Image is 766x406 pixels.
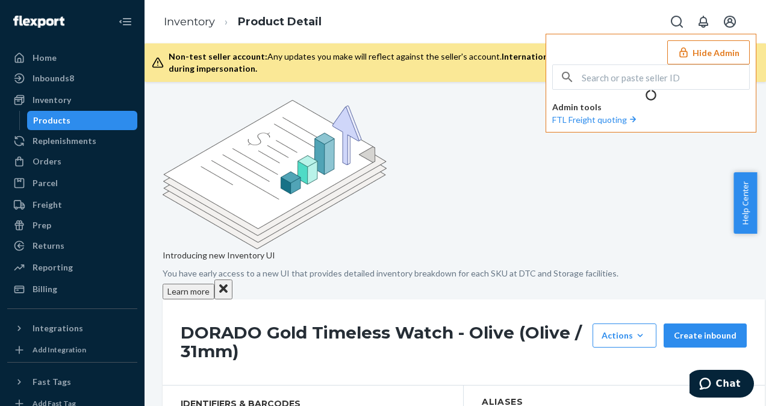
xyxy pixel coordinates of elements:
[163,267,748,280] p: You have early access to a new UI that provides detailed inventory breakdown for each SKU at DTC ...
[7,152,137,171] a: Orders
[7,280,137,299] a: Billing
[7,173,137,193] a: Parcel
[7,258,137,277] a: Reporting
[113,10,137,34] button: Close Navigation
[593,323,656,348] button: Actions
[602,329,647,342] div: Actions
[552,101,750,113] p: Admin tools
[33,52,57,64] div: Home
[181,323,587,361] h1: DORADO Gold Timeless Watch - Olive (Olive / 31mm)
[7,236,137,255] a: Returns
[163,284,214,299] button: Learn more
[169,51,747,75] div: Any updates you make will reflect against the seller's account.
[33,322,83,334] div: Integrations
[163,249,748,261] p: Introducing new Inventory UI
[154,4,331,40] ol: breadcrumbs
[7,69,137,88] a: Inbounds8
[691,10,715,34] button: Open notifications
[33,240,64,252] div: Returns
[664,323,747,348] button: Create inbound
[733,172,757,234] button: Help Center
[7,216,137,235] a: Prep
[163,100,387,249] img: new-reports-banner-icon.82668bd98b6a51aee86340f2a7b77ae3.png
[164,15,215,28] a: Inventory
[33,376,71,388] div: Fast Tags
[667,40,750,64] button: Hide Admin
[718,10,742,34] button: Open account menu
[33,261,73,273] div: Reporting
[33,219,51,231] div: Prep
[33,199,62,211] div: Freight
[7,195,137,214] a: Freight
[7,48,137,67] a: Home
[33,345,86,355] div: Add Integration
[7,319,137,338] button: Integrations
[7,131,137,151] a: Replenishments
[27,111,138,130] a: Products
[7,90,137,110] a: Inventory
[33,155,61,167] div: Orders
[552,114,639,125] a: FTL Freight quoting
[69,72,74,84] div: 8
[169,51,267,61] span: Non-test seller account:
[7,372,137,392] button: Fast Tags
[33,177,58,189] div: Parcel
[33,135,96,147] div: Replenishments
[214,280,232,299] button: Close
[665,10,689,34] button: Open Search Box
[238,15,322,28] a: Product Detail
[7,343,137,357] a: Add Integration
[33,72,69,84] div: Inbounds
[582,65,749,89] input: Search or paste seller ID
[33,94,71,106] div: Inventory
[33,114,70,126] div: Products
[13,16,64,28] img: Flexport logo
[33,283,57,295] div: Billing
[690,370,754,400] iframe: Opens a widget where you can chat to one of our agents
